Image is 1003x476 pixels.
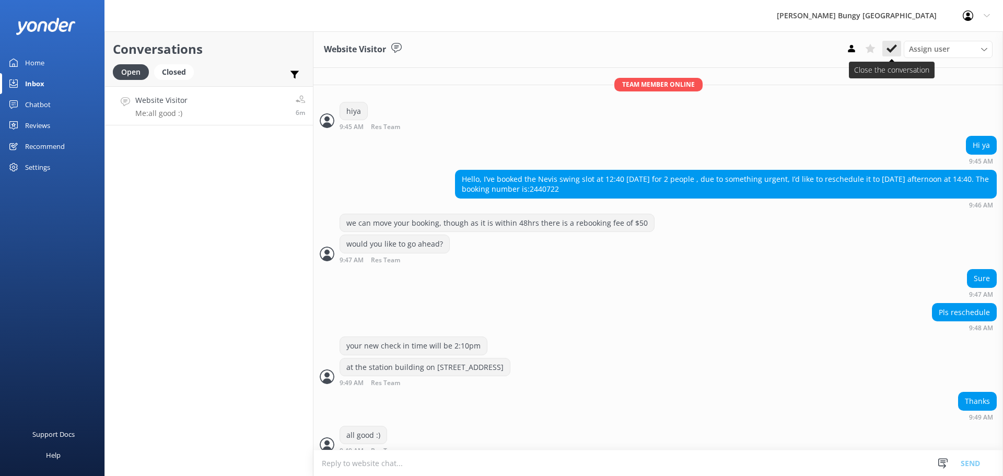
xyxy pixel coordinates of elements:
div: Assign User [904,41,993,57]
div: Pls reschedule [932,304,996,321]
strong: 9:45 AM [969,158,993,165]
span: Res Team [371,124,400,131]
img: yonder-white-logo.png [16,18,76,35]
div: Settings [25,157,50,178]
div: Home [25,52,44,73]
span: Res Team [371,380,400,387]
strong: 9:49 AM [340,448,364,455]
h2: Conversations [113,39,305,59]
div: Sep 03 2025 09:46am (UTC +12:00) Pacific/Auckland [455,201,997,208]
div: Sure [967,270,996,287]
div: Hi ya [966,136,996,154]
div: your new check in time will be 2:10pm [340,337,487,355]
strong: 9:49 AM [340,380,364,387]
p: Me: all good :) [135,109,188,118]
div: Reviews [25,115,50,136]
div: we can move your booking, though as it is within 48hrs there is a rebooking fee of $50 [340,214,654,232]
a: Open [113,66,154,77]
div: Sep 03 2025 09:45am (UTC +12:00) Pacific/Auckland [340,123,434,131]
div: Recommend [25,136,65,157]
div: Chatbot [25,94,51,115]
div: would you like to go ahead? [340,235,449,253]
div: Sep 03 2025 09:49am (UTC +12:00) Pacific/Auckland [340,379,510,387]
a: Closed [154,66,199,77]
div: Help [46,445,61,466]
h4: Website Visitor [135,95,188,106]
div: Support Docs [32,424,75,445]
div: Sep 03 2025 09:47am (UTC +12:00) Pacific/Auckland [340,256,450,264]
span: Assign user [909,43,950,55]
div: Hello, I’ve booked the Nevis swing slot at 12:40 [DATE] for 2 people , due to something urgent, I... [456,170,996,198]
div: Closed [154,64,194,80]
div: Sep 03 2025 09:45am (UTC +12:00) Pacific/Auckland [966,157,997,165]
div: Inbox [25,73,44,94]
div: hiya [340,102,367,120]
span: Res Team [371,448,400,455]
span: Team member online [614,78,703,91]
div: Sep 03 2025 09:47am (UTC +12:00) Pacific/Auckland [967,291,997,298]
div: all good :) [340,426,387,444]
strong: 9:46 AM [969,202,993,208]
strong: 9:48 AM [969,325,993,331]
div: Sep 03 2025 09:48am (UTC +12:00) Pacific/Auckland [932,324,997,331]
a: Website VisitorMe:all good :)6m [105,86,313,125]
div: Open [113,64,149,80]
strong: 9:49 AM [969,414,993,421]
h3: Website Visitor [324,43,386,56]
strong: 9:47 AM [969,292,993,298]
div: Sep 03 2025 09:49am (UTC +12:00) Pacific/Auckland [340,447,434,455]
span: Res Team [371,257,400,264]
div: Sep 03 2025 09:49am (UTC +12:00) Pacific/Auckland [958,413,997,421]
strong: 9:45 AM [340,124,364,131]
strong: 9:47 AM [340,257,364,264]
div: Thanks [959,392,996,410]
span: Sep 03 2025 09:49am (UTC +12:00) Pacific/Auckland [296,108,305,117]
div: at the station building on [STREET_ADDRESS] [340,358,510,376]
